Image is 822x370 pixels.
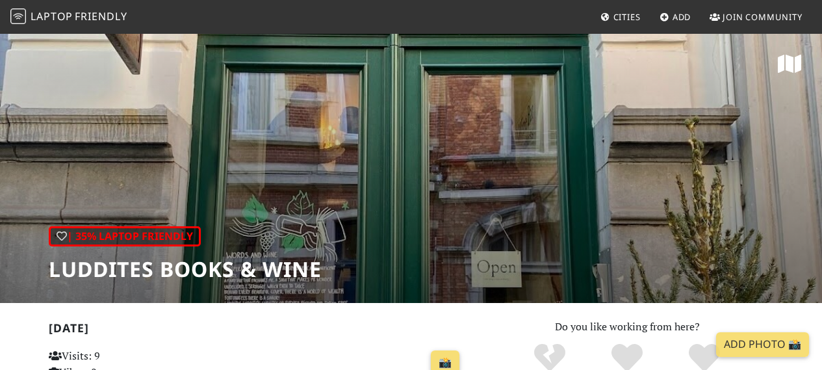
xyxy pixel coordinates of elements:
h1: Luddites Books & Wine [49,257,322,282]
span: Laptop [31,9,73,23]
a: Cities [595,5,646,29]
span: Add [673,11,691,23]
img: LaptopFriendly [10,8,26,24]
a: Add Photo 📸 [716,332,809,357]
p: Do you like working from here? [481,319,774,336]
a: Join Community [704,5,808,29]
a: Add [654,5,697,29]
span: Cities [613,11,641,23]
span: Friendly [75,9,127,23]
span: Join Community [723,11,803,23]
a: LaptopFriendly LaptopFriendly [10,6,127,29]
div: | 35% Laptop Friendly [49,226,201,247]
h2: [DATE] [49,321,465,340]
